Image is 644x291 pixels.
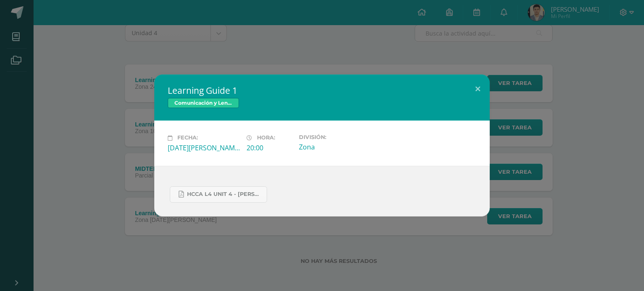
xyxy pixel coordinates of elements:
span: Fecha: [177,135,198,141]
h2: Learning Guide 1 [168,85,476,96]
div: [DATE][PERSON_NAME] [168,143,240,152]
span: Comunicación y Lenguaje L3 Inglés [168,98,239,108]
span: Hora: [257,135,275,141]
span: HCCA L4 UNIT 4 - [PERSON_NAME].pdf [187,191,262,198]
button: Close (Esc) [466,75,490,103]
div: Zona [299,142,371,152]
a: HCCA L4 UNIT 4 - [PERSON_NAME].pdf [170,186,267,203]
label: División: [299,134,371,140]
div: 20:00 [247,143,292,152]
